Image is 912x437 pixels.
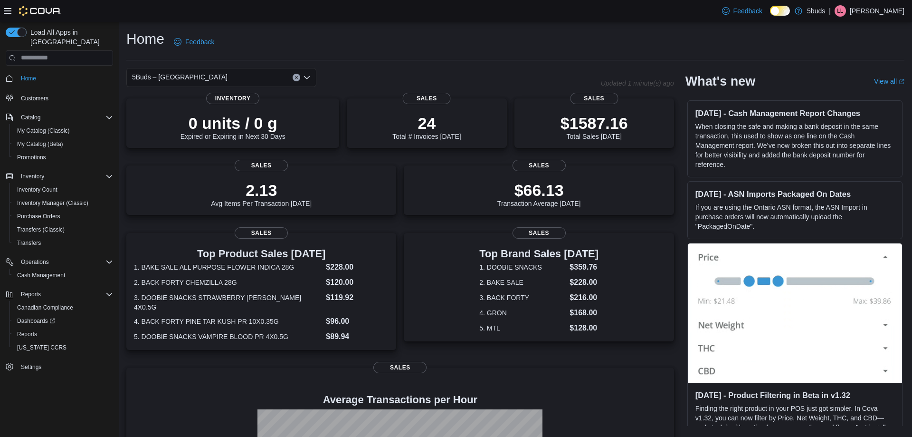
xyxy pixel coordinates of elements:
[13,197,113,209] span: Inventory Manager (Classic)
[9,269,117,282] button: Cash Management
[13,211,113,222] span: Purchase Orders
[718,1,766,20] a: Feedback
[829,5,831,17] p: |
[27,28,113,47] span: Load All Apps in [GEOGRAPHIC_DATA]
[17,317,55,325] span: Dashboards
[13,329,41,340] a: Reports
[13,138,113,150] span: My Catalog (Beta)
[21,95,48,102] span: Customers
[9,301,117,314] button: Canadian Compliance
[695,390,894,400] h3: [DATE] - Product Filtering in Beta in v1.32
[9,223,117,236] button: Transfers (Classic)
[695,122,894,169] p: When closing the safe and making a bank deposit in the same transaction, this used to show as one...
[733,6,762,16] span: Feedback
[13,152,50,163] a: Promotions
[497,181,581,207] div: Transaction Average [DATE]
[17,171,48,182] button: Inventory
[134,293,322,312] dt: 3. DOOBIE SNACKS STRAWBERRY [PERSON_NAME] 4X0.5G
[211,181,312,207] div: Avg Items Per Transaction [DATE]
[9,314,117,328] a: Dashboards
[17,93,52,104] a: Customers
[392,114,461,133] p: 24
[2,360,117,374] button: Settings
[2,71,117,85] button: Home
[874,78,904,85] a: View allExternal link
[570,277,598,288] dd: $228.00
[17,186,57,194] span: Inventory Count
[13,315,59,327] a: Dashboards
[13,197,92,209] a: Inventory Manager (Classic)
[9,210,117,223] button: Purchase Orders
[9,341,117,354] button: [US_STATE] CCRS
[17,127,70,135] span: My Catalog (Classic)
[17,92,113,104] span: Customers
[13,224,113,235] span: Transfers (Classic)
[9,328,117,341] button: Reports
[17,154,46,161] span: Promotions
[2,91,117,105] button: Customers
[17,112,113,123] span: Catalog
[17,72,113,84] span: Home
[9,236,117,250] button: Transfers
[807,5,825,17] p: 5buds
[9,196,117,210] button: Inventory Manager (Classic)
[373,362,427,373] span: Sales
[326,277,389,288] dd: $120.00
[13,224,68,235] a: Transfers (Classic)
[17,361,113,373] span: Settings
[13,237,45,249] a: Transfers
[513,227,566,239] span: Sales
[9,151,117,164] button: Promotions
[13,302,113,313] span: Canadian Compliance
[235,227,288,239] span: Sales
[2,170,117,183] button: Inventory
[17,256,113,268] span: Operations
[837,5,843,17] span: LL
[132,71,228,83] span: 5Buds – [GEOGRAPHIC_DATA]
[6,68,113,398] nav: Complex example
[685,74,755,89] h2: What's new
[134,248,389,260] h3: Top Product Sales [DATE]
[17,289,113,300] span: Reports
[770,6,790,16] input: Dark Mode
[326,316,389,327] dd: $96.00
[403,93,451,104] span: Sales
[850,5,904,17] p: [PERSON_NAME]
[479,248,598,260] h3: Top Brand Sales [DATE]
[21,173,44,180] span: Inventory
[479,323,566,333] dt: 5. MTL
[899,79,904,85] svg: External link
[134,262,322,272] dt: 1. BAKE SALE ALL PURPOSE FLOWER INDICA 28G
[180,114,285,140] div: Expired or Expiring in Next 30 Days
[21,114,40,121] span: Catalog
[180,114,285,133] p: 0 units / 0 g
[211,181,312,200] p: 2.13
[17,239,41,247] span: Transfers
[513,160,566,171] span: Sales
[570,322,598,334] dd: $128.00
[17,199,88,207] span: Inventory Manager (Classic)
[13,211,64,222] a: Purchase Orders
[2,255,117,269] button: Operations
[392,114,461,140] div: Total # Invoices [DATE]
[21,363,41,371] span: Settings
[17,112,44,123] button: Catalog
[570,307,598,319] dd: $168.00
[17,361,45,373] a: Settings
[2,288,117,301] button: Reports
[17,330,37,338] span: Reports
[13,315,113,327] span: Dashboards
[695,189,894,199] h3: [DATE] - ASN Imports Packaged On Dates
[497,181,581,200] p: $66.13
[21,291,41,298] span: Reports
[13,125,74,136] a: My Catalog (Classic)
[17,304,73,311] span: Canadian Compliance
[570,262,598,273] dd: $359.76
[570,292,598,303] dd: $216.00
[13,184,61,195] a: Inventory Count
[560,114,628,133] p: $1587.16
[13,152,113,163] span: Promotions
[21,75,36,82] span: Home
[479,262,566,272] dt: 1. DOOBIE SNACKS
[560,114,628,140] div: Total Sales [DATE]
